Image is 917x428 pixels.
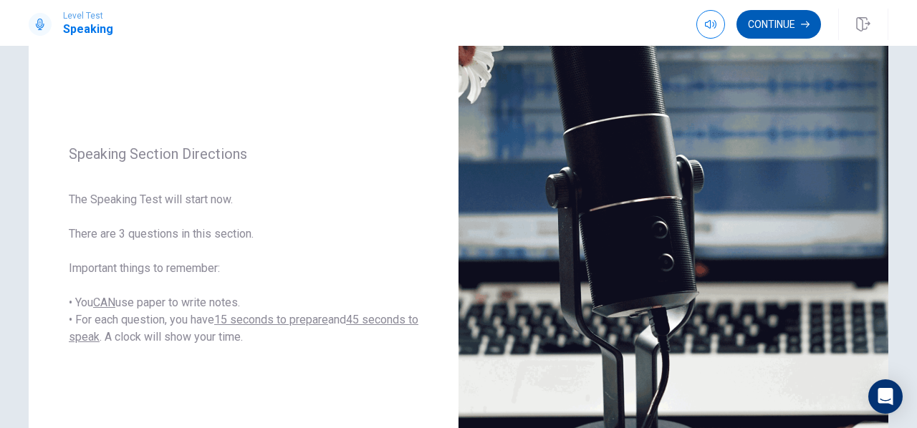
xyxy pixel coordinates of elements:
span: Speaking Section Directions [69,145,418,162]
span: Level Test [63,11,113,21]
button: Continue [736,10,821,39]
h1: Speaking [63,21,113,38]
span: The Speaking Test will start now. There are 3 questions in this section. Important things to reme... [69,191,418,346]
u: 15 seconds to prepare [214,313,328,326]
div: Open Intercom Messenger [868,379,903,414]
u: CAN [93,296,115,309]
